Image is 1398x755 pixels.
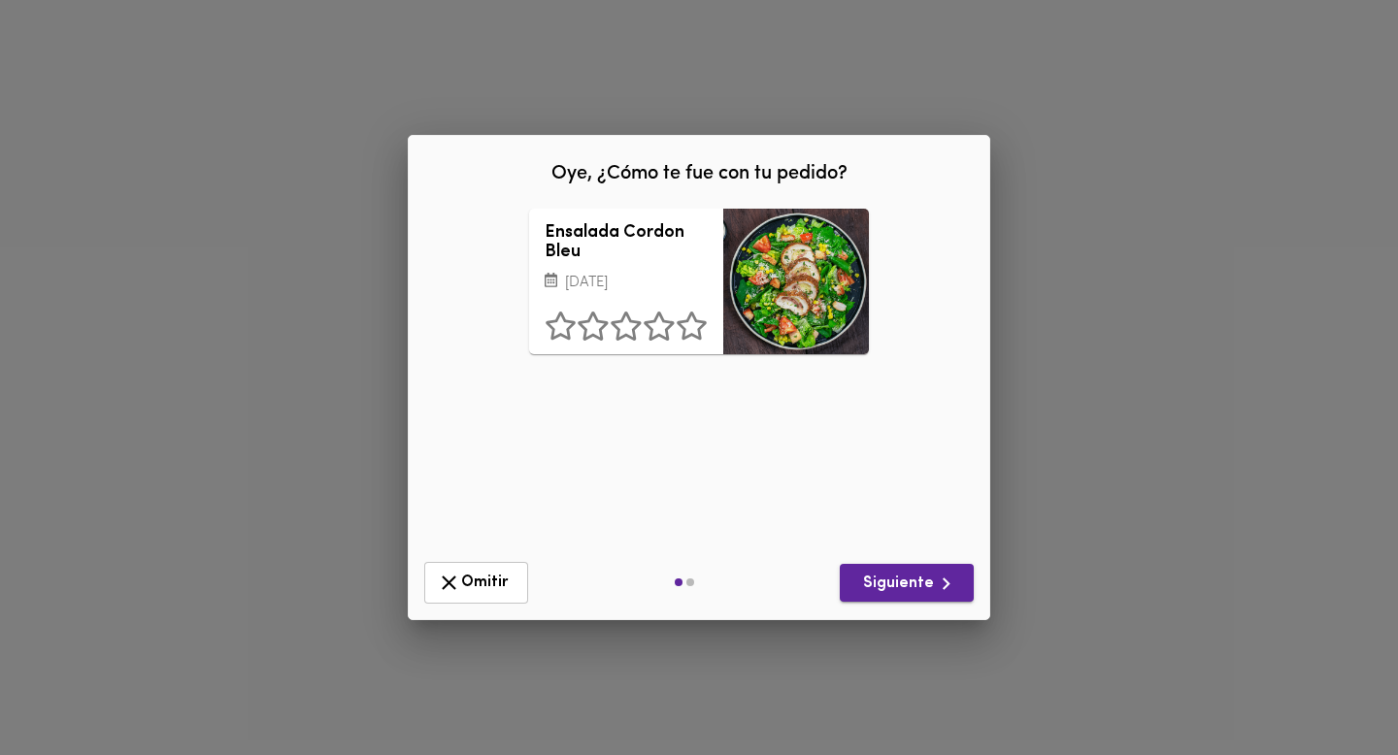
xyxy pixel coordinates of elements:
div: Ensalada Cordon Bleu [723,209,869,354]
button: Omitir [424,562,528,604]
button: Siguiente [840,564,974,602]
span: Omitir [437,571,516,595]
p: [DATE] [545,272,708,294]
h3: Ensalada Cordon Bleu [545,224,708,263]
span: Oye, ¿Cómo te fue con tu pedido? [551,164,848,183]
span: Siguiente [855,572,958,596]
iframe: Messagebird Livechat Widget [1285,642,1379,736]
